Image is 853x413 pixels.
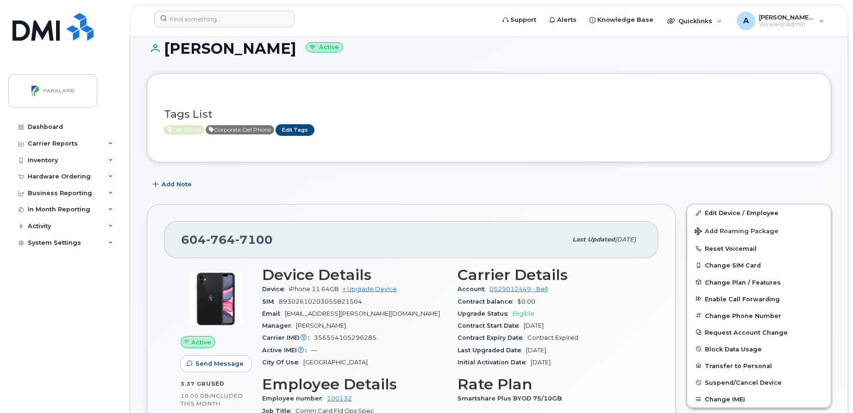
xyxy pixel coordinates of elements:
[458,286,489,292] span: Account
[687,341,831,357] button: Block Data Usage
[489,286,548,292] a: 0529012449 - Bell
[687,291,831,307] button: Enable Call Forwarding
[235,233,273,247] span: 7100
[206,125,274,134] span: Active
[154,11,295,27] input: Find something...
[262,322,296,329] span: Manager
[188,271,244,327] img: iPhone_11.jpg
[687,221,831,240] button: Add Roaming Package
[743,15,749,26] span: A
[262,298,279,305] span: SIM
[513,310,534,317] span: Eligible
[262,359,303,366] span: City Of Use
[458,322,524,329] span: Contract Start Date
[531,359,551,366] span: [DATE]
[572,236,615,243] span: Last updated
[164,108,814,120] h3: Tags List
[314,334,376,341] span: 356554105296285
[730,12,831,30] div: Abisheik.Thiyagarajan@parkland.ca
[289,286,339,292] span: iPhone 11 64GB
[705,279,781,286] span: Change Plan / Features
[147,40,831,57] h1: [PERSON_NAME]
[524,322,544,329] span: [DATE]
[191,338,211,347] span: Active
[527,334,578,341] span: Contract Expired
[705,295,780,302] span: Enable Call Forwarding
[458,298,517,305] span: Contract balance
[557,15,577,25] span: Alerts
[195,359,244,368] span: Send Message
[262,376,446,393] h3: Employee Details
[458,395,567,402] span: Smartshare Plus BYOD 75/10GB
[687,204,831,221] a: Edit Device / Employee
[458,359,531,366] span: Initial Activation Date
[181,392,243,407] span: included this month
[695,228,778,236] span: Add Roaming Package
[262,347,311,354] span: Active IMEI
[687,391,831,407] button: Change IMEI
[181,393,209,399] span: 10.00 GB
[687,240,831,257] button: Reset Voicemail
[181,381,206,387] span: 3.37 GB
[597,15,653,25] span: Knowledge Base
[458,310,513,317] span: Upgrade Status
[510,15,536,25] span: Support
[526,347,546,354] span: [DATE]
[615,236,636,243] span: [DATE]
[285,310,440,317] span: [EMAIL_ADDRESS][PERSON_NAME][DOMAIN_NAME]
[303,359,368,366] span: [GEOGRAPHIC_DATA]
[583,11,660,29] a: Knowledge Base
[181,233,273,247] span: 604
[162,180,192,189] span: Add Note
[311,347,317,354] span: —
[343,286,397,292] a: + Upgrade Device
[517,298,535,305] span: $0.00
[458,334,527,341] span: Contract Expiry Date
[705,379,782,386] span: Suspend/Cancel Device
[262,286,289,292] span: Device
[687,307,831,324] button: Change Phone Number
[678,17,712,25] span: Quicklinks
[262,310,285,317] span: Email
[276,124,314,136] a: Edit Tags
[543,11,583,29] a: Alerts
[279,298,362,305] span: 89302610203055821504
[687,357,831,374] button: Transfer to Personal
[206,380,225,387] span: used
[296,322,346,329] span: [PERSON_NAME]
[327,395,352,402] a: 100132
[306,42,343,53] small: Active
[262,395,327,402] span: Employee number
[262,334,314,341] span: Carrier IMEI
[458,267,642,283] h3: Carrier Details
[496,11,543,29] a: Support
[147,176,200,193] button: Add Note
[687,324,831,341] button: Request Account Change
[687,257,831,273] button: Change SIM Card
[661,12,728,30] div: Quicklinks
[687,274,831,291] button: Change Plan / Features
[164,125,204,134] span: Active
[458,347,526,354] span: Last Upgraded Date
[687,374,831,391] button: Suspend/Cancel Device
[759,13,815,21] span: [PERSON_NAME][EMAIL_ADDRESS][PERSON_NAME][DOMAIN_NAME]
[759,21,815,28] span: Wireless Admin
[262,267,446,283] h3: Device Details
[206,233,235,247] span: 764
[458,376,642,393] h3: Rate Plan
[181,356,251,372] button: Send Message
